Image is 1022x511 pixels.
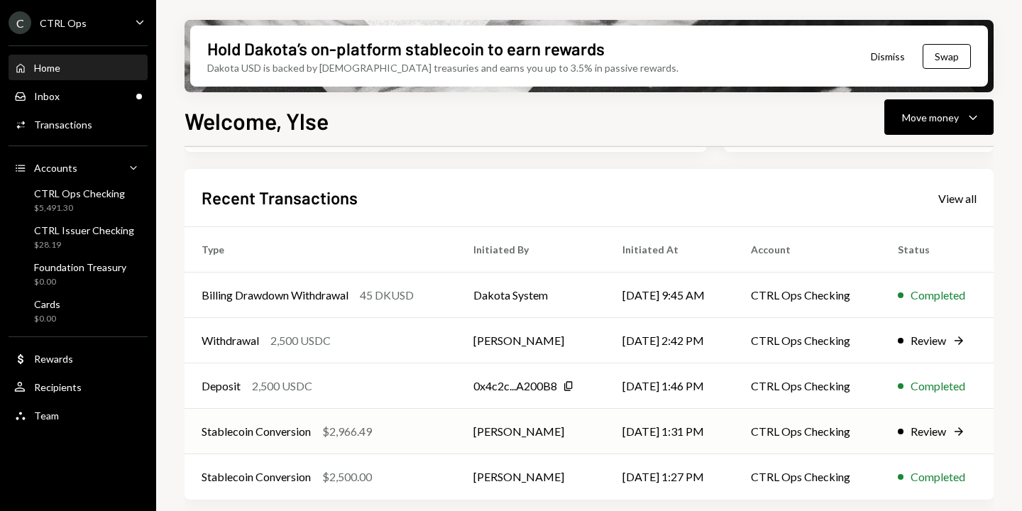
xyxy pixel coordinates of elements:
[202,468,311,485] div: Stablecoin Conversion
[34,313,60,325] div: $0.00
[322,468,372,485] div: $2,500.00
[9,374,148,400] a: Recipients
[202,186,358,209] h2: Recent Transactions
[605,409,734,454] td: [DATE] 1:31 PM
[34,119,92,131] div: Transactions
[734,318,881,363] td: CTRL Ops Checking
[34,353,73,365] div: Rewards
[923,44,971,69] button: Swap
[34,410,59,422] div: Team
[734,409,881,454] td: CTRL Ops Checking
[605,454,734,500] td: [DATE] 1:27 PM
[911,332,946,349] div: Review
[185,227,456,273] th: Type
[911,378,965,395] div: Completed
[40,17,87,29] div: CTRL Ops
[202,423,311,440] div: Stablecoin Conversion
[34,276,126,288] div: $0.00
[456,454,605,500] td: [PERSON_NAME]
[202,287,348,304] div: Billing Drawdown Withdrawal
[473,378,557,395] div: 0x4c2c...A200B8
[252,378,312,395] div: 2,500 USDC
[34,90,60,102] div: Inbox
[9,55,148,80] a: Home
[911,287,965,304] div: Completed
[734,363,881,409] td: CTRL Ops Checking
[270,332,331,349] div: 2,500 USDC
[9,111,148,137] a: Transactions
[456,318,605,363] td: [PERSON_NAME]
[734,454,881,500] td: CTRL Ops Checking
[202,332,259,349] div: Withdrawal
[202,378,241,395] div: Deposit
[34,298,60,310] div: Cards
[456,273,605,318] td: Dakota System
[322,423,372,440] div: $2,966.49
[938,192,977,206] div: View all
[360,287,414,304] div: 45 DKUSD
[734,273,881,318] td: CTRL Ops Checking
[34,239,134,251] div: $28.19
[911,468,965,485] div: Completed
[938,190,977,206] a: View all
[9,183,148,217] a: CTRL Ops Checking$5,491.30
[605,363,734,409] td: [DATE] 1:46 PM
[9,11,31,34] div: C
[881,227,994,273] th: Status
[9,83,148,109] a: Inbox
[34,162,77,174] div: Accounts
[605,318,734,363] td: [DATE] 2:42 PM
[9,155,148,180] a: Accounts
[456,409,605,454] td: [PERSON_NAME]
[207,37,605,60] div: Hold Dakota’s on-platform stablecoin to earn rewards
[207,60,678,75] div: Dakota USD is backed by [DEMOGRAPHIC_DATA] treasuries and earns you up to 3.5% in passive rewards.
[34,62,60,74] div: Home
[884,99,994,135] button: Move money
[34,187,125,199] div: CTRL Ops Checking
[9,220,148,254] a: CTRL Issuer Checking$28.19
[9,294,148,328] a: Cards$0.00
[902,110,959,125] div: Move money
[9,257,148,291] a: Foundation Treasury$0.00
[34,381,82,393] div: Recipients
[34,202,125,214] div: $5,491.30
[34,224,134,236] div: CTRL Issuer Checking
[605,273,734,318] td: [DATE] 9:45 AM
[605,227,734,273] th: Initiated At
[911,423,946,440] div: Review
[456,227,605,273] th: Initiated By
[185,106,329,135] h1: Welcome, Ylse
[734,227,881,273] th: Account
[9,402,148,428] a: Team
[34,261,126,273] div: Foundation Treasury
[853,40,923,73] button: Dismiss
[9,346,148,371] a: Rewards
